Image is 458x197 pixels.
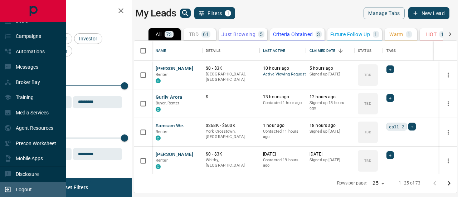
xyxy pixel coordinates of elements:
[306,41,354,61] div: Claimed Date
[426,32,437,37] p: HOT
[203,32,209,37] p: 61
[263,151,302,157] p: [DATE]
[135,8,176,19] h1: My Leads
[383,41,449,61] div: Tags
[225,11,230,16] span: 1
[310,157,351,163] p: Signed up [DATE]
[156,107,161,112] div: condos.ca
[54,181,93,193] button: Reset Filters
[156,164,161,169] div: condos.ca
[364,7,404,19] button: Manage Tabs
[156,151,193,158] button: [PERSON_NAME]
[441,32,444,37] p: 1
[310,72,351,77] p: Signed up [DATE]
[156,78,161,83] div: condos.ca
[263,123,302,129] p: 1 hour ago
[206,123,256,129] p: $268K - $600K
[206,157,256,168] p: Whitby, [GEOGRAPHIC_DATA]
[23,7,125,16] h2: Filters
[443,70,454,80] button: more
[330,32,370,37] p: Future Follow Up
[263,94,302,100] p: 13 hours ago
[260,32,263,37] p: 5
[156,65,193,72] button: [PERSON_NAME]
[156,41,166,61] div: Name
[156,123,185,129] button: Samsam We.
[364,72,371,78] p: TBD
[310,151,351,157] p: [DATE]
[336,46,346,56] button: Sort
[263,100,302,106] p: Contacted 1 hour ago
[408,7,449,19] button: New Lead
[180,9,191,18] button: search button
[389,66,391,73] span: +
[263,129,302,140] p: Contacted 11 hours ago
[443,98,454,109] button: more
[152,41,202,61] div: Name
[386,94,394,102] div: +
[206,94,256,100] p: $---
[259,41,306,61] div: Last Active
[206,65,256,72] p: $0 - $3K
[166,32,172,37] p: 73
[389,94,391,102] span: +
[221,32,255,37] p: Just Browsing
[337,180,367,186] p: Rows per page:
[364,158,371,163] p: TBD
[206,129,256,140] p: York Crosstown, [GEOGRAPHIC_DATA]
[310,123,351,129] p: 18 hours ago
[408,123,416,130] div: +
[354,41,383,61] div: Status
[310,129,351,134] p: Signed up [DATE]
[358,41,371,61] div: Status
[386,41,396,61] div: Tags
[263,41,285,61] div: Last Active
[156,94,182,101] button: Gurliv Arora
[206,72,256,83] p: [GEOGRAPHIC_DATA], [GEOGRAPHIC_DATA]
[310,100,351,111] p: Signed up 13 hours ago
[389,123,404,130] span: call 2
[156,129,168,134] span: Renter
[386,151,394,159] div: +
[77,36,100,41] span: Investor
[310,65,351,72] p: 5 hours ago
[263,72,302,78] span: Active Viewing Request
[156,101,180,105] span: Buyer, Renter
[374,32,377,37] p: 1
[386,65,394,73] div: +
[399,180,420,186] p: 1–25 of 73
[310,41,336,61] div: Claimed Date
[443,127,454,138] button: more
[156,158,168,163] span: Renter
[443,156,454,166] button: more
[202,41,259,61] div: Details
[206,41,220,61] div: Details
[189,32,199,37] p: TBD
[389,152,391,159] span: +
[273,32,313,37] p: Criteria Obtained
[263,65,302,72] p: 10 hours ago
[408,32,410,37] p: 1
[74,33,102,44] div: Investor
[389,32,403,37] p: Warm
[194,7,235,19] button: Filters1
[156,72,168,77] span: Renter
[156,136,161,141] div: condos.ca
[442,176,456,191] button: Go to next page
[310,94,351,100] p: 12 hours ago
[263,157,302,168] p: Contacted 19 hours ago
[206,151,256,157] p: $0 - $3K
[364,129,371,135] p: TBD
[411,123,413,130] span: +
[317,32,320,37] p: 3
[370,178,387,188] div: 25
[156,32,161,37] p: All
[364,101,371,106] p: TBD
